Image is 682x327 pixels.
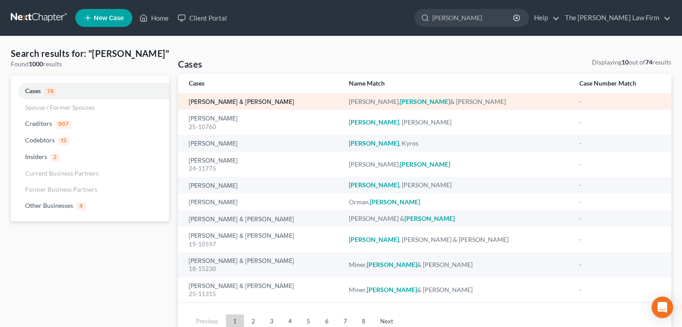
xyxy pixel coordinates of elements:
span: 74 [44,88,56,96]
a: Home [135,10,173,26]
div: , Kyros [349,139,565,148]
a: [PERSON_NAME] [189,116,238,122]
div: - [579,214,660,223]
div: - [579,160,660,169]
span: New Case [94,15,124,22]
div: [PERSON_NAME] & [349,214,565,223]
div: - [579,97,660,106]
strong: 10 [621,58,629,66]
em: [PERSON_NAME] [367,261,417,268]
a: Former Business Partners [11,181,169,198]
div: - [579,260,660,269]
div: 19-10597 [189,240,334,249]
h4: Cases [178,58,202,70]
div: Miner, & [PERSON_NAME] [349,260,565,269]
div: Miner, & [PERSON_NAME] [349,285,565,294]
a: [PERSON_NAME] [189,199,238,206]
a: [PERSON_NAME] & [PERSON_NAME] [189,216,294,223]
div: [PERSON_NAME], [349,160,565,169]
em: [PERSON_NAME] [404,215,455,222]
em: [PERSON_NAME] [367,286,417,293]
div: , [PERSON_NAME] & [PERSON_NAME] [349,235,565,244]
strong: 1000 [29,60,43,68]
a: Current Business Partners [11,165,169,181]
em: [PERSON_NAME] [349,118,399,126]
em: [PERSON_NAME] [349,139,399,147]
strong: 74 [645,58,652,66]
div: - [579,139,660,148]
span: Insiders [25,153,47,160]
a: [PERSON_NAME] & [PERSON_NAME] [189,233,294,239]
a: [PERSON_NAME] [189,183,238,189]
span: 2 [51,154,60,162]
em: [PERSON_NAME] [349,181,399,189]
em: [PERSON_NAME] [400,98,450,105]
em: [PERSON_NAME] [349,236,399,243]
th: Cases [178,74,341,93]
div: - [579,181,660,189]
a: Codebtors13 [11,132,169,149]
div: 25-10760 [189,123,334,131]
div: 18-15230 [189,265,334,273]
div: [PERSON_NAME], & [PERSON_NAME] [349,97,565,106]
div: Orman, [349,198,565,207]
em: [PERSON_NAME] [400,160,450,168]
span: 907 [56,120,72,129]
a: Help [530,10,560,26]
div: , [PERSON_NAME] [349,118,565,127]
div: 25-11315 [189,290,334,298]
div: 24-11775 [189,164,334,173]
span: Former Business Partners [25,185,97,193]
div: - [579,235,660,244]
a: [PERSON_NAME] & [PERSON_NAME] [189,283,294,289]
input: Search by name... [432,9,514,26]
div: Open Intercom Messenger [652,297,673,318]
a: Client Portal [173,10,231,26]
a: [PERSON_NAME] & [PERSON_NAME] [189,258,294,264]
span: Creditors [25,120,52,127]
div: - [579,118,660,127]
h4: Search results for: "[PERSON_NAME]" [11,47,169,60]
span: 13 [58,137,70,145]
a: [PERSON_NAME] [189,141,238,147]
a: Cases74 [11,83,169,99]
th: Case Number Match [572,74,671,93]
a: Other Businesses4 [11,198,169,214]
a: Insiders2 [11,149,169,165]
div: - [579,198,660,207]
span: Other Businesses [25,202,73,209]
div: Found results [11,60,169,69]
div: Displaying out of results [592,58,671,67]
div: - [579,285,660,294]
a: [PERSON_NAME] [189,158,238,164]
span: Spouse / Former Spouses [25,103,95,111]
a: Spouse / Former Spouses [11,99,169,116]
th: Name Match [342,74,572,93]
em: [PERSON_NAME] [370,198,420,206]
span: Current Business Partners [25,169,99,177]
span: Cases [25,87,41,95]
a: The [PERSON_NAME] Law Firm [560,10,671,26]
span: 4 [77,202,86,211]
a: [PERSON_NAME] & [PERSON_NAME] [189,99,294,105]
div: , [PERSON_NAME] [349,181,565,189]
span: Codebtors [25,136,55,144]
a: Creditors907 [11,116,169,132]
